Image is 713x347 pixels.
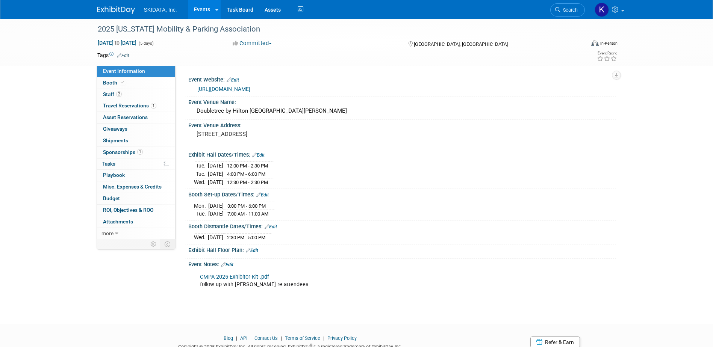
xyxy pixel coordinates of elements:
[160,239,175,249] td: Toggle Event Tabs
[208,202,224,210] td: [DATE]
[188,259,616,269] div: Event Notes:
[221,262,233,267] a: Edit
[114,40,121,46] span: to
[103,80,126,86] span: Booth
[208,170,223,178] td: [DATE]
[103,207,153,213] span: ROI, Objectives & ROO
[227,171,265,177] span: 4:00 PM - 6:00 PM
[285,335,320,341] a: Terms of Service
[197,86,250,92] a: [URL][DOMAIN_NAME]
[597,51,617,55] div: Event Rating
[256,192,269,198] a: Edit
[97,158,175,170] a: Tasks
[194,178,208,186] td: Wed.
[116,91,122,97] span: 2
[144,7,177,13] span: SKIDATA, Inc.
[227,180,268,185] span: 12:30 PM - 2:30 PM
[117,53,129,58] a: Edit
[103,184,162,190] span: Misc. Expenses & Credits
[97,77,175,89] a: Booth
[188,97,616,106] div: Event Venue Name:
[97,181,175,193] a: Misc. Expenses & Credits
[188,120,616,129] div: Event Venue Address:
[227,235,265,240] span: 2:30 PM - 5:00 PM
[200,274,269,280] a: CMPA-2025-Exhibitor-Kit-.pdf
[540,39,618,50] div: Event Format
[138,41,154,46] span: (5 days)
[97,51,129,59] td: Tags
[103,137,128,143] span: Shipments
[103,195,120,201] span: Budget
[248,335,253,341] span: |
[227,203,266,209] span: 3:00 PM - 6:00 PM
[265,224,277,229] a: Edit
[151,103,156,109] span: 1
[97,147,175,158] a: Sponsorships1
[208,178,223,186] td: [DATE]
[97,39,137,46] span: [DATE] [DATE]
[102,161,115,167] span: Tasks
[95,23,574,36] div: 2025 [US_STATE] Mobility & Parking Association
[194,170,208,178] td: Tue.
[97,193,175,204] a: Budget
[194,202,208,210] td: Mon.
[97,135,175,146] a: Shipments
[147,239,160,249] td: Personalize Event Tab Strip
[103,91,122,97] span: Staff
[234,335,239,341] span: |
[97,100,175,112] a: Travel Reservations1
[246,248,258,253] a: Edit
[188,149,616,159] div: Exhibit Hall Dates/Times:
[103,103,156,109] span: Travel Reservations
[103,126,127,132] span: Giveaways
[208,210,224,218] td: [DATE]
[327,335,357,341] a: Privacy Policy
[97,112,175,123] a: Asset Reservations
[97,216,175,228] a: Attachments
[103,114,148,120] span: Asset Reservations
[595,3,609,17] img: Kim Masoner
[103,68,145,74] span: Event Information
[227,163,268,169] span: 12:00 PM - 2:30 PM
[194,162,208,170] td: Tue.
[208,162,223,170] td: [DATE]
[137,149,143,155] span: 1
[197,131,358,137] pre: [STREET_ADDRESS]
[254,335,278,341] a: Contact Us
[227,77,239,83] a: Edit
[194,234,208,241] td: Wed.
[103,149,143,155] span: Sponsorships
[560,7,578,13] span: Search
[252,152,265,158] a: Edit
[240,335,247,341] a: API
[103,219,133,225] span: Attachments
[550,3,585,17] a: Search
[227,211,268,217] span: 7:00 AM - 11:00 AM
[188,244,616,254] div: Exhibit Hall Floor Plan:
[230,39,275,47] button: Committed
[194,105,610,117] div: Doubletree by Hilton [GEOGRAPHIC_DATA][PERSON_NAME]
[97,228,175,239] a: more
[188,221,616,231] div: Booth Dismantle Dates/Times:
[97,89,175,100] a: Staff2
[97,205,175,216] a: ROI, Objectives & ROO
[97,170,175,181] a: Playbook
[188,189,616,199] div: Booth Set-up Dates/Times:
[279,335,284,341] span: |
[591,40,599,46] img: Format-Inperson.png
[224,335,233,341] a: Blog
[97,124,175,135] a: Giveaways
[97,6,135,14] img: ExhibitDay
[194,210,208,218] td: Tue.
[188,74,616,84] div: Event Website:
[414,41,508,47] span: [GEOGRAPHIC_DATA], [GEOGRAPHIC_DATA]
[208,234,223,241] td: [DATE]
[600,41,618,46] div: In-Person
[103,172,125,178] span: Playbook
[321,335,326,341] span: |
[101,230,114,236] span: more
[121,80,124,84] i: Booth reservation complete
[195,270,533,292] div: follow up with [PERSON_NAME] re attendees
[97,66,175,77] a: Event Information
